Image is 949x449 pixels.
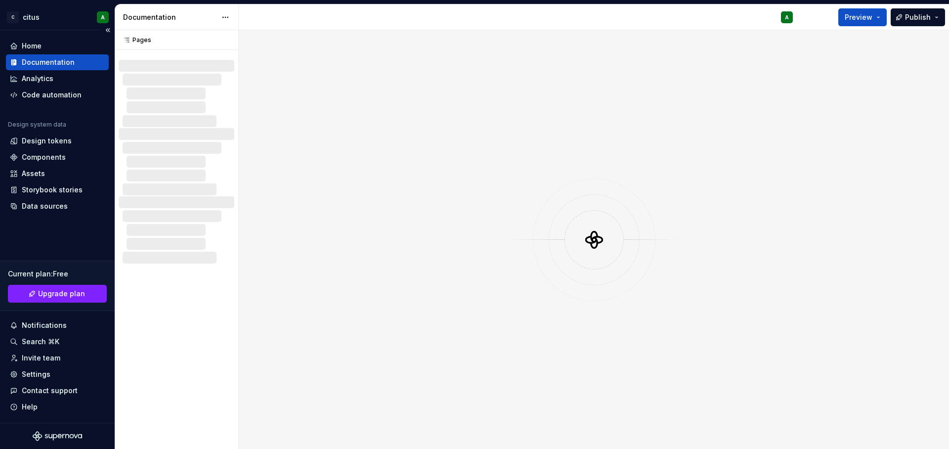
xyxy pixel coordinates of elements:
[6,383,109,399] button: Contact support
[785,13,789,21] div: A
[119,36,151,44] div: Pages
[22,402,38,412] div: Help
[7,11,19,23] div: C
[6,334,109,350] button: Search ⌘K
[23,12,40,22] div: citus
[22,320,67,330] div: Notifications
[6,133,109,149] a: Design tokens
[22,337,59,347] div: Search ⌘K
[6,166,109,181] a: Assets
[6,399,109,415] button: Help
[891,8,945,26] button: Publish
[6,317,109,333] button: Notifications
[101,13,105,21] div: A
[6,71,109,87] a: Analytics
[22,185,83,195] div: Storybook stories
[33,431,82,441] svg: Supernova Logo
[22,169,45,179] div: Assets
[6,366,109,382] a: Settings
[8,269,107,279] div: Current plan : Free
[22,369,50,379] div: Settings
[6,350,109,366] a: Invite team
[905,12,931,22] span: Publish
[123,12,216,22] div: Documentation
[22,136,72,146] div: Design tokens
[38,289,85,299] span: Upgrade plan
[22,90,82,100] div: Code automation
[22,152,66,162] div: Components
[6,38,109,54] a: Home
[22,386,78,396] div: Contact support
[6,54,109,70] a: Documentation
[22,353,60,363] div: Invite team
[22,57,75,67] div: Documentation
[838,8,887,26] button: Preview
[101,23,115,37] button: Collapse sidebar
[6,87,109,103] a: Code automation
[22,74,53,84] div: Analytics
[845,12,872,22] span: Preview
[6,198,109,214] a: Data sources
[2,6,113,28] button: CcitusA
[6,182,109,198] a: Storybook stories
[8,285,107,303] a: Upgrade plan
[22,41,42,51] div: Home
[8,121,66,129] div: Design system data
[22,201,68,211] div: Data sources
[6,149,109,165] a: Components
